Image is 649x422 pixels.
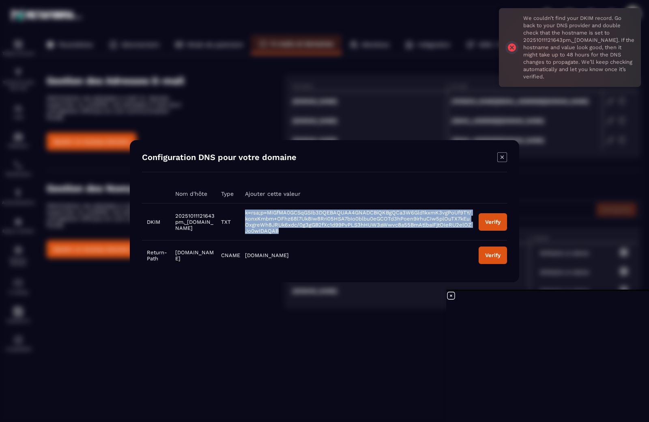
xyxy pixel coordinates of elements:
div: Verify [485,252,501,258]
th: Ajouter cette valeur [240,184,474,203]
span: 20251011121643pm._[DOMAIN_NAME] [175,212,215,231]
td: Return-Path [142,240,170,270]
td: DKIM [142,203,170,240]
th: Nom d'hôte [170,184,216,203]
td: TXT [216,203,240,240]
h4: Configuration DNS pour votre domaine [142,152,297,164]
th: Type [216,184,240,203]
button: Verify [479,247,507,264]
span: [DOMAIN_NAME] [175,249,214,261]
div: Verify [485,219,501,225]
button: Verify [479,213,507,230]
span: k=rsa;p=MIGfMA0GCSqGSIb3DQEBAQUAA4GNADCBiQKBgQCa3W6Gld1kxmK3vgPoUf9TY/konxKmbm+OFhz68l7Uk8Iw8Rri0... [245,210,471,234]
td: CNAME [216,240,240,270]
span: [DOMAIN_NAME] [245,252,289,258]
